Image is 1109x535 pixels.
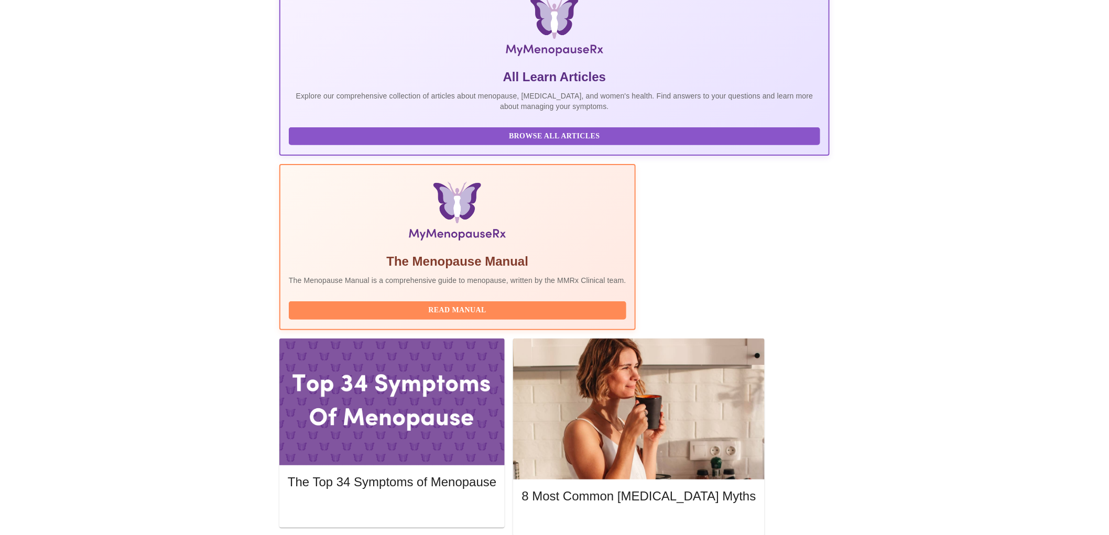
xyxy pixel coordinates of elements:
[289,127,820,146] button: Browse All Articles
[288,504,499,512] a: Read More
[289,91,820,112] p: Explore our comprehensive collection of articles about menopause, [MEDICAL_DATA], and women's hea...
[521,515,756,533] button: Read More
[289,131,823,140] a: Browse All Articles
[299,304,616,317] span: Read Manual
[288,500,496,518] button: Read More
[288,474,496,490] h5: The Top 34 Symptoms of Menopause
[289,69,820,85] h5: All Learn Articles
[521,518,758,527] a: Read More
[289,253,626,270] h5: The Menopause Manual
[521,488,756,505] h5: 8 Most Common [MEDICAL_DATA] Myths
[289,275,626,286] p: The Menopause Manual is a comprehensive guide to menopause, written by the MMRx Clinical team.
[289,301,626,320] button: Read Manual
[299,130,810,143] span: Browse All Articles
[289,305,629,314] a: Read Manual
[342,182,572,245] img: Menopause Manual
[298,503,486,516] span: Read More
[532,517,745,530] span: Read More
